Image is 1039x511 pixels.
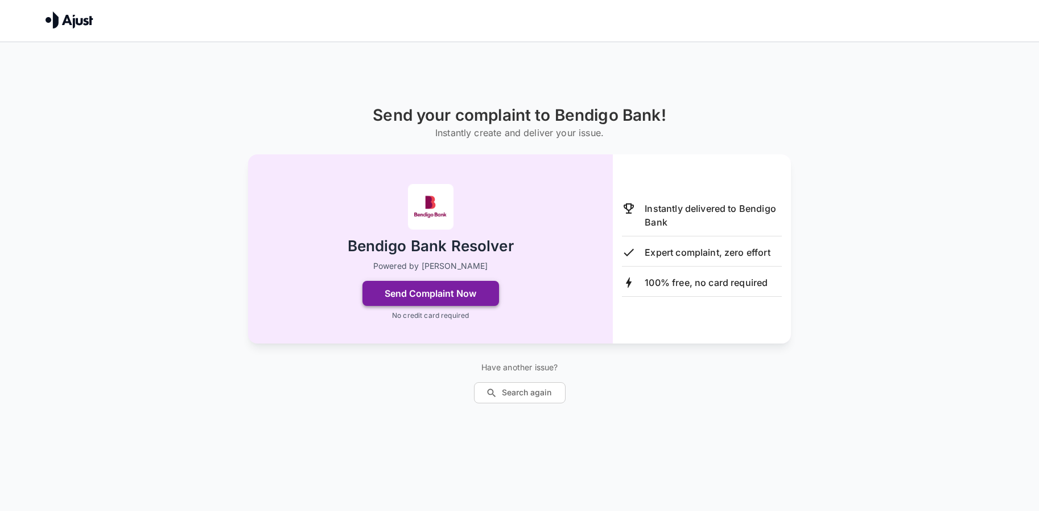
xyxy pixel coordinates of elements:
[645,276,768,289] p: 100% free, no card required
[46,11,93,28] img: Ajust
[348,236,514,256] h2: Bendigo Bank Resolver
[474,362,566,373] p: Have another issue?
[373,125,666,141] h6: Instantly create and deliver your issue.
[645,246,770,259] p: Expert complaint, zero effort
[392,310,469,321] p: No credit card required
[474,382,566,403] button: Search again
[645,202,782,229] p: Instantly delivered to Bendigo Bank
[362,281,499,306] button: Send Complaint Now
[408,184,453,230] img: Bendigo Bank
[373,260,488,272] p: Powered by [PERSON_NAME]
[373,106,666,125] h1: Send your complaint to Bendigo Bank!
